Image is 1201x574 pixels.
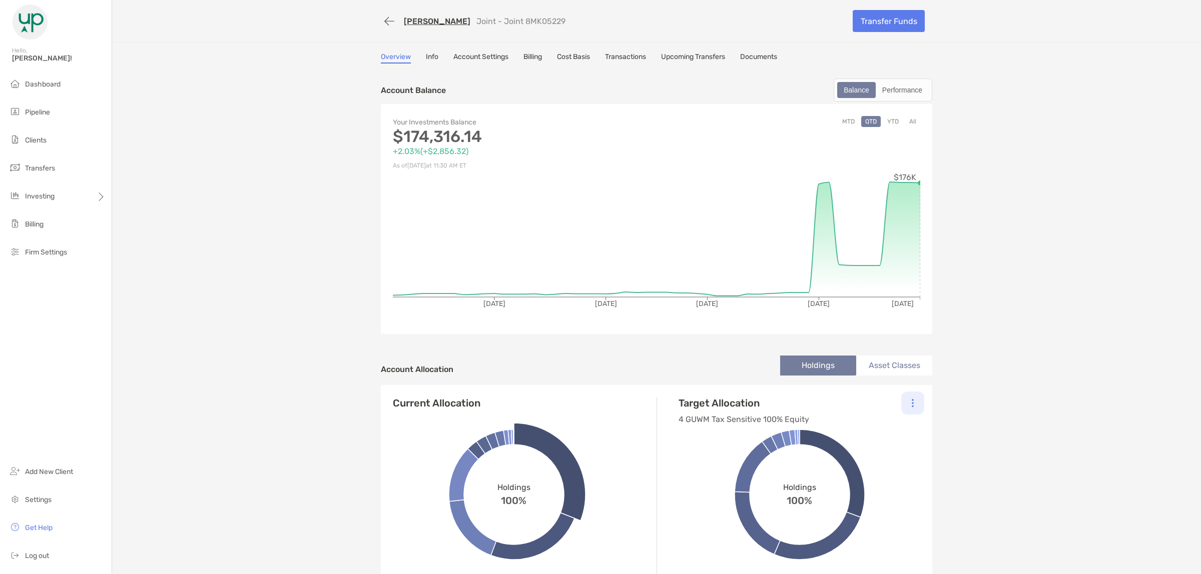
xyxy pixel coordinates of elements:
p: Account Balance [381,84,446,96]
a: Cost Basis [557,52,590,63]
a: Transfer Funds [853,10,925,32]
img: add_new_client icon [9,465,21,477]
h4: Current Allocation [393,397,480,409]
button: All [905,116,920,127]
span: Settings [25,495,52,504]
button: YTD [883,116,903,127]
span: 100% [501,492,526,506]
tspan: [DATE] [595,299,617,308]
p: As of [DATE] at 11:30 AM ET [393,159,657,172]
tspan: [DATE] [483,299,505,308]
h4: Account Allocation [381,364,453,374]
a: Upcoming Transfers [661,52,725,63]
span: Holdings [783,482,816,492]
a: Billing [523,52,542,63]
a: Documents [740,52,777,63]
img: dashboard icon [9,77,21,89]
p: 4 GUWM Tax Sensitive 100% Equity [679,413,809,425]
p: Your Investments Balance [393,116,657,128]
li: Asset Classes [856,355,932,375]
span: Billing [25,220,44,228]
p: +2.03% ( +$2,856.32 ) [393,145,657,157]
img: transfers icon [9,161,21,173]
tspan: [DATE] [696,299,718,308]
img: logout icon [9,549,21,561]
span: Clients [25,136,47,144]
span: Holdings [497,482,530,492]
li: Holdings [780,355,856,375]
img: firm-settings icon [9,245,21,257]
div: Balance [838,83,875,97]
p: Joint - Joint 8MK05229 [476,16,565,26]
tspan: [DATE] [892,299,914,308]
span: [PERSON_NAME]! [12,54,106,62]
tspan: [DATE] [808,299,830,308]
tspan: $176K [894,172,916,182]
span: Firm Settings [25,248,67,256]
img: investing icon [9,189,21,201]
a: [PERSON_NAME] [404,16,470,26]
span: Pipeline [25,108,50,116]
span: Dashboard [25,80,61,88]
div: segmented control [834,78,932,101]
img: pipeline icon [9,105,21,117]
img: get-help icon [9,521,21,533]
div: Performance [877,83,928,97]
p: $174,316.14 [393,130,657,143]
span: Log out [25,551,49,560]
a: Info [426,52,438,63]
span: Transfers [25,164,55,172]
img: billing icon [9,217,21,229]
a: Overview [381,52,411,63]
img: Icon List Menu [912,398,914,407]
span: Add New Client [25,467,73,476]
span: Investing [25,192,55,200]
span: 100% [787,492,812,506]
img: settings icon [9,493,21,505]
span: Get Help [25,523,53,532]
a: Transactions [605,52,646,63]
button: MTD [838,116,859,127]
img: clients icon [9,133,21,145]
h4: Target Allocation [679,397,809,409]
button: QTD [861,116,881,127]
a: Account Settings [453,52,508,63]
img: Zoe Logo [12,4,48,40]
